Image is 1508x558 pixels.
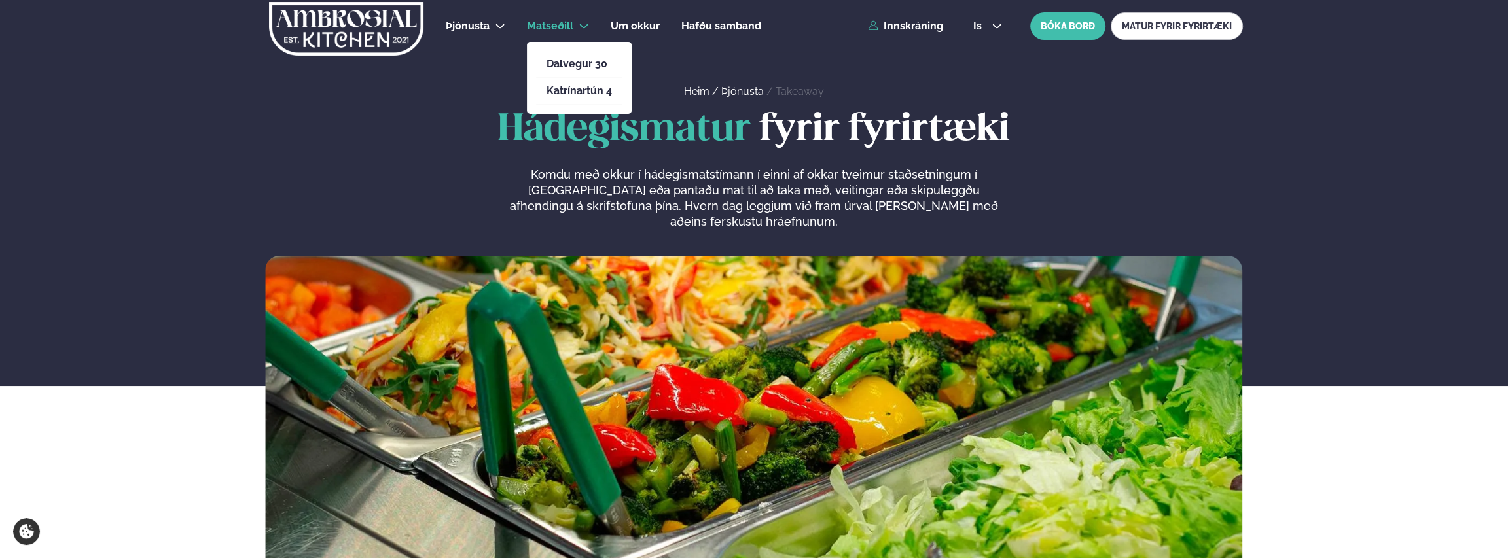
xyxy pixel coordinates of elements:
a: Katrínartún 4 [547,86,612,96]
span: Um okkur [611,20,660,32]
a: Þjónusta [446,18,490,34]
a: MATUR FYRIR FYRIRTÆKI [1111,12,1243,40]
a: Um okkur [611,18,660,34]
span: / [766,85,776,97]
img: logo [268,2,425,56]
a: Cookie settings [13,518,40,545]
a: Takeaway [776,85,824,97]
p: Komdu með okkur í hádegismatstímann í einni af okkar tveimur staðsetningum í [GEOGRAPHIC_DATA] eð... [507,167,1001,230]
span: / [712,85,721,97]
a: Innskráning [868,20,943,32]
a: Heim [684,85,709,97]
span: Matseðill [527,20,573,32]
a: Dalvegur 30 [547,59,612,69]
a: Matseðill [527,18,573,34]
button: is [963,21,1012,31]
span: Hafðu samband [681,20,761,32]
span: Þjónusta [446,20,490,32]
a: Þjónusta [721,85,764,97]
a: Hafðu samband [681,18,761,34]
h1: fyrir fyrirtæki [265,109,1242,151]
button: BÓKA BORÐ [1030,12,1105,40]
span: is [973,21,986,31]
span: Hádegismatur [498,112,751,148]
